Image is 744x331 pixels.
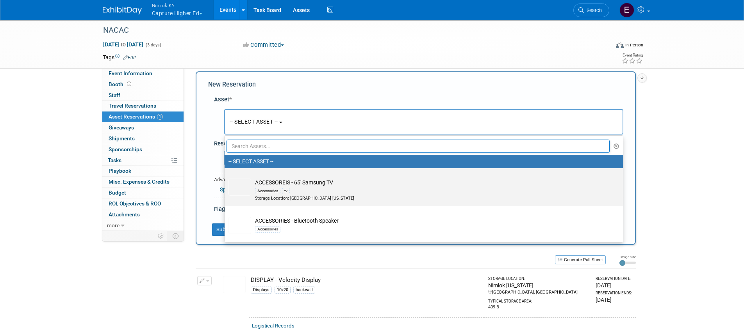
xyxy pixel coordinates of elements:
div: Nimlok [US_STATE] [488,281,589,289]
a: Playbook [102,166,184,176]
a: Event Information [102,68,184,79]
span: Booth [109,81,133,87]
span: ROI, Objectives & ROO [109,200,161,207]
div: Displays [251,287,272,294]
input: Search Assets... [227,140,610,153]
span: Staff [109,92,120,98]
span: Sponsorships [109,146,142,152]
a: Specify Shipping Logistics Category [220,186,306,193]
div: Asset [214,96,623,104]
span: Event Information [109,70,152,76]
span: 1 [157,114,163,120]
span: Flag: [214,205,227,212]
a: Search [573,4,609,17]
a: Giveaways [102,122,184,133]
span: -- SELECT ASSET -- [230,119,278,125]
a: Budget [102,188,184,198]
button: Committed [241,41,287,49]
img: ExhibitDay [103,7,142,14]
button: -- SELECT ASSET -- [224,109,623,135]
span: Travel Reservations [109,103,156,109]
a: Misc. Expenses & Credits [102,177,184,187]
button: Generate Pull Sheet [555,255,606,264]
span: Tasks [108,157,121,163]
a: more [102,220,184,231]
div: [DATE] [596,296,633,304]
a: Booth [102,79,184,90]
div: DISPLAY - Velocity Display [251,276,482,284]
div: 10x20 [275,287,291,294]
td: ACCESSOREIS - 65' Samsung TV [251,179,607,202]
td: Tags [103,53,136,61]
div: Typical Storage Area: [488,296,589,304]
div: tv [282,188,290,194]
img: Format-Inperson.png [616,42,624,48]
span: Nimlok KY [152,1,203,9]
span: to [120,41,127,48]
a: ROI, Objectives & ROO [102,198,184,209]
td: ACCESSORIES - Bluetooth Speaker [251,217,607,234]
img: Elizabeth Griffin [619,3,634,18]
div: Image Size [619,255,636,259]
td: Personalize Event Tab Strip [154,231,168,241]
div: Storage Location: [488,276,589,281]
span: Search [584,7,602,13]
div: backwall [293,287,315,294]
td: Toggle Event Tabs [168,231,184,241]
span: Attachments [109,211,140,218]
div: 409-B [488,304,589,310]
div: Event Format [563,41,644,52]
span: New Reservation [208,81,256,88]
a: Asset Reservations1 [102,112,184,122]
div: [DATE] [596,281,633,289]
a: Edit [123,55,136,60]
a: Logistical Records [252,323,294,329]
a: Shipments [102,133,184,144]
div: Accessories [255,226,280,232]
span: (3 days) [145,42,161,48]
div: [GEOGRAPHIC_DATA], [GEOGRAPHIC_DATA] [488,289,589,296]
div: Reservation Notes [214,140,623,148]
span: Playbook [109,168,131,174]
div: NACAC [100,23,598,37]
button: Submit [212,223,238,236]
a: Travel Reservations [102,101,184,111]
div: Accessories [255,188,280,194]
div: In-Person [625,42,643,48]
div: Storage Location: [GEOGRAPHIC_DATA] [US_STATE] [255,195,607,202]
label: -- SELECT ASSET -- [228,156,615,166]
a: Tasks [102,155,184,166]
span: Asset Reservations [109,113,163,120]
span: more [107,222,120,228]
a: Staff [102,90,184,101]
span: Misc. Expenses & Credits [109,179,169,185]
span: [DATE] [DATE] [103,41,144,48]
a: Attachments [102,209,184,220]
div: Reservation Date: [596,276,633,281]
span: Budget [109,189,126,196]
span: Giveaways [109,124,134,131]
a: Sponsorships [102,144,184,155]
span: Booth not reserved yet [125,81,133,87]
div: Advanced Options [214,176,623,184]
div: Reservation Ends: [596,290,633,296]
span: Shipments [109,135,135,142]
div: Event Rating [622,53,643,57]
img: View Images [223,276,246,293]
